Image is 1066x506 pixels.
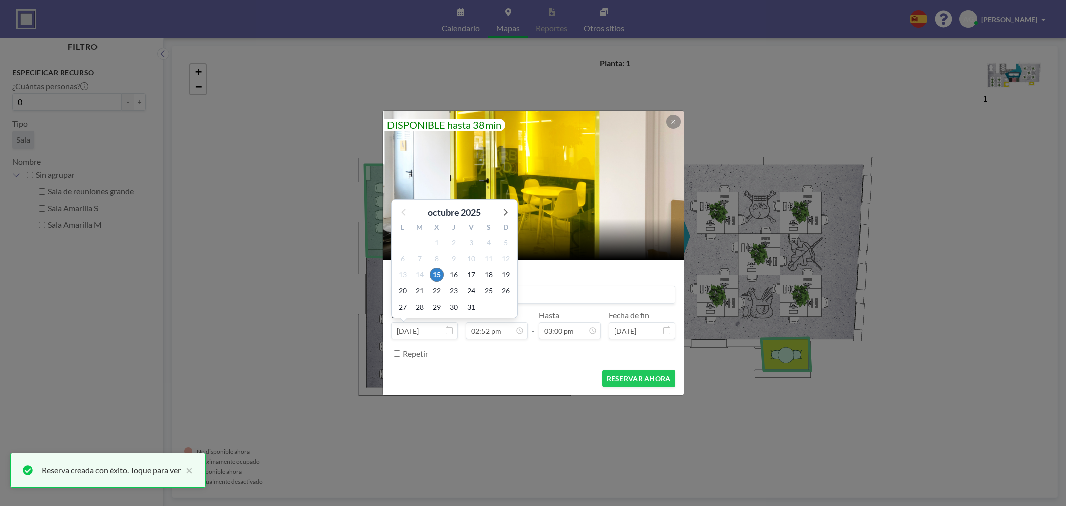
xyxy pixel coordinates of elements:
span: domingo, 5 de octubre de 2025 [499,236,513,250]
span: miércoles, 22 de octubre de 2025 [430,284,444,298]
span: lunes, 13 de octubre de 2025 [396,268,410,282]
div: Reserva creada con éxito. Toque para ver [42,464,181,476]
span: viernes, 10 de octubre de 2025 [464,252,478,266]
span: viernes, 24 de octubre de 2025 [464,284,478,298]
h2: Sala Amarilla S [395,227,672,242]
span: domingo, 26 de octubre de 2025 [499,284,513,298]
div: X [428,222,445,235]
button: close [181,464,193,476]
label: Repetir [403,349,428,359]
div: octubre 2025 [428,205,481,219]
label: Fecha de fin [609,310,649,320]
span: jueves, 16 de octubre de 2025 [447,268,461,282]
span: viernes, 17 de octubre de 2025 [464,268,478,282]
span: miércoles, 29 de octubre de 2025 [430,300,444,314]
span: martes, 14 de octubre de 2025 [413,268,427,282]
div: D [497,222,514,235]
img: 537.jpg [383,72,685,298]
div: S [480,222,497,235]
span: lunes, 6 de octubre de 2025 [396,252,410,266]
span: jueves, 23 de octubre de 2025 [447,284,461,298]
span: sábado, 25 de octubre de 2025 [481,284,496,298]
button: RESERVAR AHORA [602,370,675,387]
span: lunes, 27 de octubre de 2025 [396,300,410,314]
span: domingo, 19 de octubre de 2025 [499,268,513,282]
span: martes, 7 de octubre de 2025 [413,252,427,266]
span: miércoles, 8 de octubre de 2025 [430,252,444,266]
span: DISPONIBLE hasta 38min [387,119,501,131]
div: J [445,222,462,235]
span: sábado, 4 de octubre de 2025 [481,236,496,250]
span: viernes, 3 de octubre de 2025 [464,236,478,250]
span: sábado, 18 de octubre de 2025 [481,268,496,282]
span: martes, 28 de octubre de 2025 [413,300,427,314]
span: jueves, 9 de octubre de 2025 [447,252,461,266]
span: lunes, 20 de octubre de 2025 [396,284,410,298]
span: miércoles, 15 de octubre de 2025 [430,268,444,282]
span: viernes, 31 de octubre de 2025 [464,300,478,314]
span: jueves, 30 de octubre de 2025 [447,300,461,314]
span: domingo, 12 de octubre de 2025 [499,252,513,266]
span: miércoles, 1 de octubre de 2025 [430,236,444,250]
span: sábado, 11 de octubre de 2025 [481,252,496,266]
div: L [394,222,411,235]
div: M [411,222,428,235]
input: Reserva de Alberto [392,286,675,303]
span: - [532,314,535,336]
span: martes, 21 de octubre de 2025 [413,284,427,298]
span: jueves, 2 de octubre de 2025 [447,236,461,250]
div: V [463,222,480,235]
label: Hasta [539,310,559,320]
